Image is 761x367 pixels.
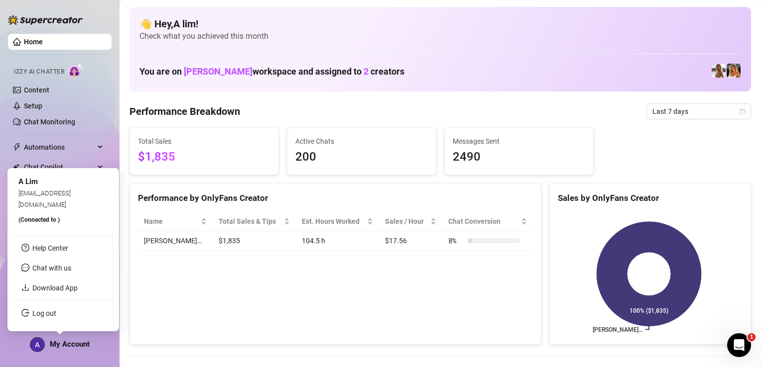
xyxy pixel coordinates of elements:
img: Chat Copilot [13,164,19,171]
h4: 👋 Hey, A lim ! [139,17,741,31]
div: Est. Hours Worked [302,216,366,227]
span: (Connected to ) [18,216,60,223]
th: Name [138,212,213,231]
span: 1 [748,333,756,341]
img: Brooke [727,64,741,78]
img: AI Chatter [68,63,84,78]
span: Check what you achieved this month [139,31,741,42]
a: Log out [32,309,56,317]
td: 104.5 h [296,231,380,251]
span: Active Chats [295,136,428,147]
a: Help Center [32,244,68,252]
span: message [21,264,29,272]
span: 8 % [448,235,464,246]
span: $1,835 [138,148,270,167]
img: Summer [712,64,726,78]
span: calendar [740,108,746,114]
a: Content [24,86,49,94]
span: Messages Sent [453,136,585,147]
td: [PERSON_NAME]… [138,231,213,251]
span: 2490 [453,148,585,167]
td: $1,835 [213,231,295,251]
div: Sales by OnlyFans Creator [558,191,743,205]
span: 200 [295,148,428,167]
span: thunderbolt [13,143,21,151]
li: Log out [13,305,113,321]
span: Chat Copilot [24,159,95,175]
span: A Lim [18,177,38,186]
span: [EMAIL_ADDRESS][DOMAIN_NAME] [18,189,71,208]
span: [PERSON_NAME] [184,66,253,77]
span: Izzy AI Chatter [14,67,64,77]
img: logo-BBDzfeDw.svg [8,15,83,25]
span: My Account [50,340,90,349]
div: Performance by OnlyFans Creator [138,191,533,205]
img: ACg8ocIrXUBMkyFSrrbbYv38Cjnjk7QP2Mm_1uIsSoldFPWCgw7f5A=s96-c [30,338,44,352]
span: Total Sales [138,136,270,147]
a: Home [24,38,43,46]
th: Chat Conversion [442,212,533,231]
iframe: Intercom live chat [727,333,751,357]
h4: Performance Breakdown [129,104,240,118]
span: Last 7 days [652,104,745,119]
a: Download App [32,284,78,292]
span: Name [144,216,199,227]
a: Chat Monitoring [24,118,75,126]
span: Total Sales & Tips [219,216,281,227]
td: $17.56 [379,231,442,251]
text: [PERSON_NAME]… [593,326,642,333]
th: Total Sales & Tips [213,212,295,231]
span: Chat Conversion [448,216,519,227]
span: Sales / Hour [385,216,428,227]
span: 2 [364,66,369,77]
h1: You are on workspace and assigned to creators [139,66,404,77]
span: Chat with us [32,264,71,272]
th: Sales / Hour [379,212,442,231]
span: Automations [24,139,95,155]
a: Setup [24,102,42,110]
